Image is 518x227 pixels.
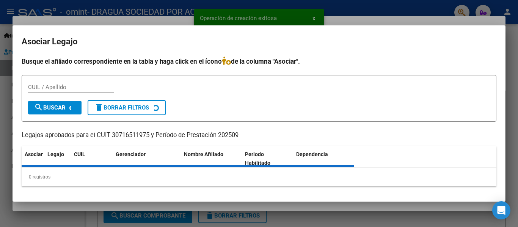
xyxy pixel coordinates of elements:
p: Legajos aprobados para el CUIT 30716511975 y Período de Prestación 202509 [22,131,496,140]
div: Open Intercom Messenger [492,201,510,219]
mat-icon: delete [94,103,104,112]
span: Legajo [47,151,64,157]
datatable-header-cell: Periodo Habilitado [242,146,293,171]
span: Periodo Habilitado [245,151,270,166]
mat-icon: search [34,103,43,112]
span: Asociar [25,151,43,157]
h2: Asociar Legajo [22,34,496,49]
div: 0 registros [22,168,496,186]
datatable-header-cell: CUIL [71,146,113,171]
span: Borrar Filtros [94,104,149,111]
datatable-header-cell: Nombre Afiliado [181,146,242,171]
button: Buscar [28,101,82,114]
span: Buscar [34,104,66,111]
h4: Busque el afiliado correspondiente en la tabla y haga click en el ícono de la columna "Asociar". [22,56,496,66]
datatable-header-cell: Legajo [44,146,71,171]
span: Gerenciador [116,151,146,157]
datatable-header-cell: Asociar [22,146,44,171]
datatable-header-cell: Gerenciador [113,146,181,171]
datatable-header-cell: Dependencia [293,146,354,171]
span: CUIL [74,151,85,157]
button: Borrar Filtros [88,100,166,115]
span: Dependencia [296,151,328,157]
span: Nombre Afiliado [184,151,223,157]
